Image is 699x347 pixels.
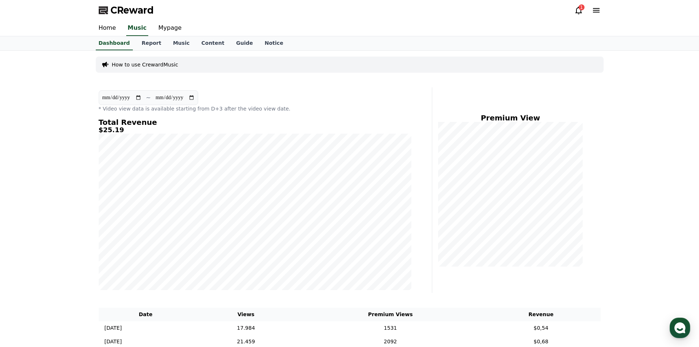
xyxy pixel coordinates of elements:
[230,36,259,50] a: Guide
[99,118,411,126] h4: Total Revenue
[99,4,154,16] a: CReward
[299,308,482,321] th: Premium Views
[99,105,411,112] p: * Video view data is available starting from D+3 after the video view date.
[196,36,230,50] a: Content
[259,36,289,50] a: Notice
[99,126,411,134] h5: $25.19
[126,21,148,36] a: Music
[167,36,195,50] a: Music
[193,321,299,335] td: 17.984
[105,324,122,332] p: [DATE]
[109,244,127,250] span: Settings
[438,114,583,122] h4: Premium View
[574,6,583,15] a: 1
[299,321,482,335] td: 1531
[93,21,122,36] a: Home
[153,21,188,36] a: Mypage
[136,36,167,50] a: Report
[2,233,48,251] a: Home
[110,4,154,16] span: CReward
[96,36,133,50] a: Dashboard
[481,308,600,321] th: Revenue
[19,244,32,250] span: Home
[99,308,193,321] th: Date
[146,93,151,102] p: ~
[48,233,95,251] a: Messages
[481,321,600,335] td: $0,54
[112,61,178,68] a: How to use CrewardMusic
[61,244,83,250] span: Messages
[95,233,141,251] a: Settings
[579,4,585,10] div: 1
[193,308,299,321] th: Views
[105,338,122,346] p: [DATE]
